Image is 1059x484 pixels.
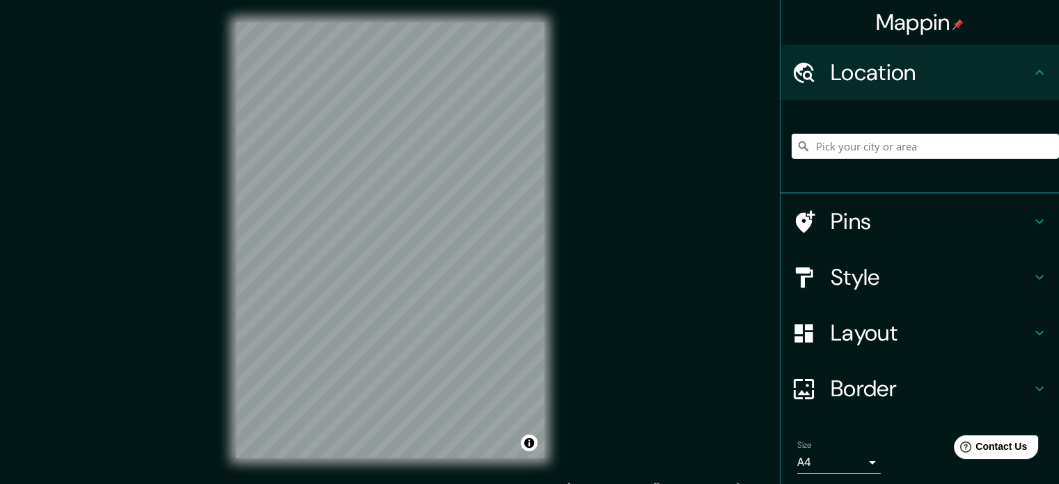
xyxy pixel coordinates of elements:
[831,208,1031,235] h4: Pins
[797,439,812,451] label: Size
[780,305,1059,361] div: Layout
[831,58,1031,86] h4: Location
[780,194,1059,249] div: Pins
[831,375,1031,403] h4: Border
[521,435,538,451] button: Toggle attribution
[780,361,1059,416] div: Border
[876,8,964,36] h4: Mappin
[831,319,1031,347] h4: Layout
[780,249,1059,305] div: Style
[236,22,544,458] canvas: Map
[831,263,1031,291] h4: Style
[952,19,964,30] img: pin-icon.png
[935,430,1044,469] iframe: Help widget launcher
[792,134,1059,159] input: Pick your city or area
[780,45,1059,100] div: Location
[797,451,881,474] div: A4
